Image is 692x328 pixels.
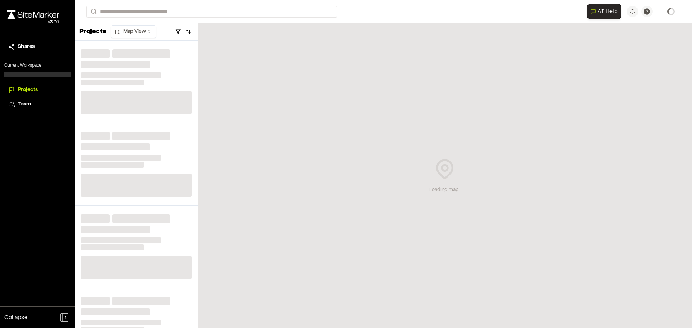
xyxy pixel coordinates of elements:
[598,7,618,16] span: AI Help
[4,62,71,69] p: Current Workspace
[18,86,38,94] span: Projects
[79,27,106,37] p: Projects
[9,43,66,51] a: Shares
[9,100,66,108] a: Team
[18,43,35,51] span: Shares
[587,4,624,19] div: Open AI Assistant
[429,186,461,194] div: Loading map...
[18,100,31,108] span: Team
[7,10,59,19] img: rebrand.png
[9,86,66,94] a: Projects
[587,4,621,19] button: Open AI Assistant
[4,313,27,322] span: Collapse
[7,19,59,26] div: Oh geez...please don't...
[86,6,99,18] button: Search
